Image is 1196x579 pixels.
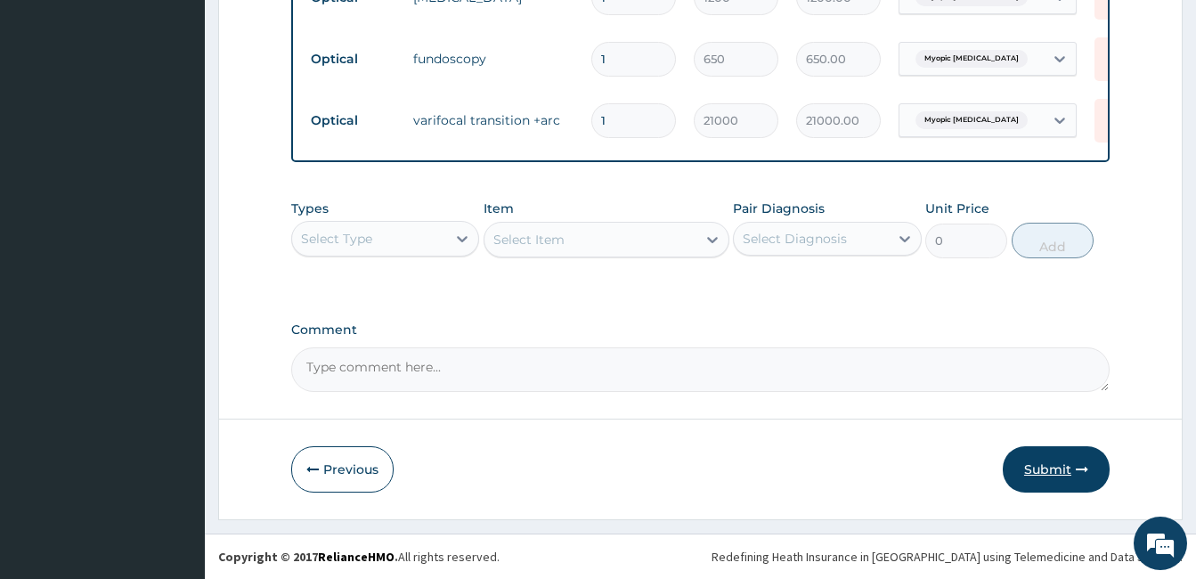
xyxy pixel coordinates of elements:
td: Optical [302,43,404,76]
div: Minimize live chat window [292,9,335,52]
a: RelianceHMO [318,549,395,565]
span: Myopic [MEDICAL_DATA] [915,111,1028,129]
textarea: Type your message and hit 'Enter' [9,388,339,451]
footer: All rights reserved. [205,534,1196,579]
span: Myopic [MEDICAL_DATA] [915,50,1028,68]
td: Optical [302,104,404,137]
td: fundoscopy [404,41,582,77]
label: Pair Diagnosis [733,200,825,217]
div: Select Type [301,230,372,248]
button: Submit [1003,446,1110,493]
div: Chat with us now [93,100,299,123]
label: Unit Price [925,200,989,217]
label: Item [484,200,514,217]
div: Select Diagnosis [743,230,847,248]
td: varifocal transition +arc [404,102,582,138]
strong: Copyright © 2017 . [218,549,398,565]
label: Comment [291,322,1110,338]
div: Redefining Heath Insurance in [GEOGRAPHIC_DATA] using Telemedicine and Data Science! [712,548,1183,566]
span: We're online! [103,175,246,355]
button: Previous [291,446,394,493]
label: Types [291,201,329,216]
img: d_794563401_company_1708531726252_794563401 [33,89,72,134]
button: Add [1012,223,1094,258]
